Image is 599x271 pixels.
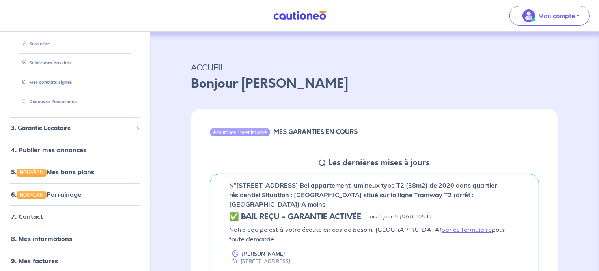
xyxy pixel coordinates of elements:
button: illu_account_valid_menu.svgMon compte [509,6,590,26]
div: state: CONTRACT-VALIDATED, Context: ,MAYBE-CERTIFICATE,,LESSOR-DOCUMENTS,IS-ODEALIM [229,212,520,222]
div: Découvrir l'assurance [13,95,137,108]
p: [PERSON_NAME] [242,250,285,258]
a: Suivre mes dossiers [19,60,72,66]
a: 5.NOUVEAUMes bons plans [11,168,94,176]
a: par ce formulaire [441,226,492,233]
p: n°[STREET_ADDRESS] Bel appartement lumineux type T2 (38m2) de 2020 dans quartier résidentiel Situ... [229,181,520,209]
a: Souscrire [19,41,50,47]
div: 6.NOUVEAUParrainage [3,186,147,202]
a: 8. Mes informations [11,235,72,243]
div: 9. Mes factures [3,253,147,269]
p: Mon compte [538,11,575,21]
div: 8. Mes informations [3,231,147,247]
img: illu_account_valid_menu.svg [522,9,535,22]
a: Mes contrats signés [19,79,72,85]
div: Assurance Loyer Impayé [210,128,270,136]
img: Cautioneo [270,11,329,21]
a: 9. Mes factures [11,257,58,265]
div: 4. Publier mes annonces [3,142,147,158]
p: Notre équipe est à votre écoute en cas de besoin. [GEOGRAPHIC_DATA] pour toute demande. [229,225,520,244]
div: 5.NOUVEAUMes bons plans [3,164,147,180]
a: 6.NOUVEAUParrainage [11,190,81,198]
div: 7. Contact [3,209,147,224]
div: [STREET_ADDRESS] [229,258,290,265]
h5: ✅ BAIL REÇU - GARANTIE ACTIVÉE [229,212,361,222]
p: ACCUEIL [191,60,558,74]
h6: MES GARANTIES EN COURS [273,128,358,135]
h5: Les dernières mises à jours [328,158,430,167]
p: Bonjour [PERSON_NAME] [191,74,558,93]
a: 7. Contact [11,213,43,220]
div: 3. Garantie Locataire [3,120,147,136]
div: Suivre mes dossiers [13,56,137,70]
div: Mes contrats signés [13,76,137,89]
span: 3. Garantie Locataire [11,124,133,133]
div: Souscrire [13,38,137,51]
p: - mis à jour le [DATE] 05:11 [364,213,432,221]
a: Découvrir l'assurance [19,99,77,104]
a: 4. Publier mes annonces [11,146,86,154]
